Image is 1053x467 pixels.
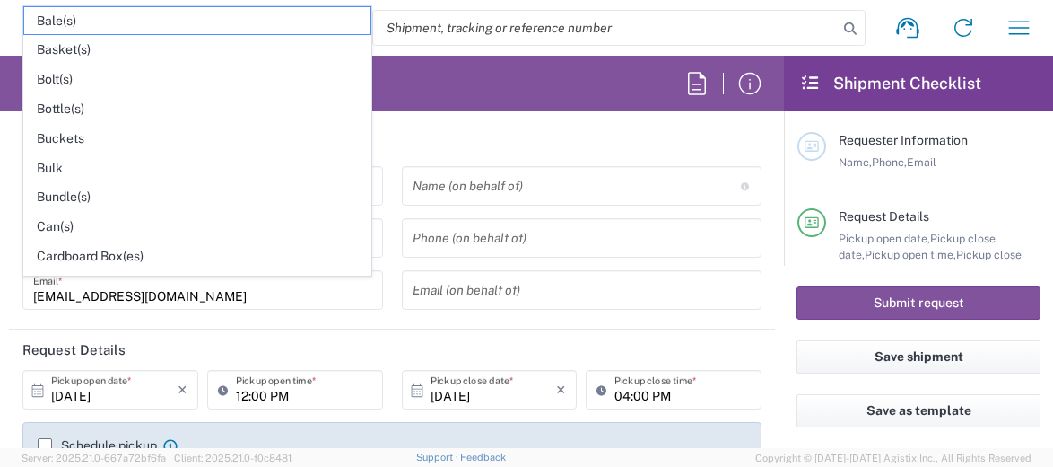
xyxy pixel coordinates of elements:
[872,155,907,169] span: Phone,
[907,155,936,169] span: Email
[865,264,926,278] span: Cost Center
[24,125,370,153] span: Buckets
[178,375,187,404] i: ×
[839,133,968,147] span: Requester Information
[24,183,370,211] span: Bundle(s)
[800,73,981,94] h2: Shipment Checklist
[839,209,929,224] span: Request Details
[796,340,1040,374] button: Save shipment
[24,272,370,300] span: Carton(s)
[38,438,157,453] label: Schedule pickup
[416,452,461,463] a: Support
[24,242,370,270] span: Cardboard Box(es)
[174,453,292,463] span: Client: 2025.21.0-f0c8481
[22,73,341,94] h2: Employee Non-Product Shipment Request
[755,450,1031,466] span: Copyright © [DATE]-[DATE] Agistix Inc., All Rights Reserved
[22,341,126,359] h2: Request Details
[373,11,838,45] input: Shipment, tracking or reference number
[22,453,166,463] span: Server: 2025.21.0-667a72bf6fa
[839,155,872,169] span: Name,
[556,375,566,404] i: ×
[839,232,930,245] span: Pickup open date,
[24,154,370,182] span: Bulk
[865,248,956,261] span: Pickup open time,
[460,452,506,463] a: Feedback
[796,286,1040,320] button: Submit request
[24,213,370,241] span: Can(s)
[796,394,1040,427] button: Save as template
